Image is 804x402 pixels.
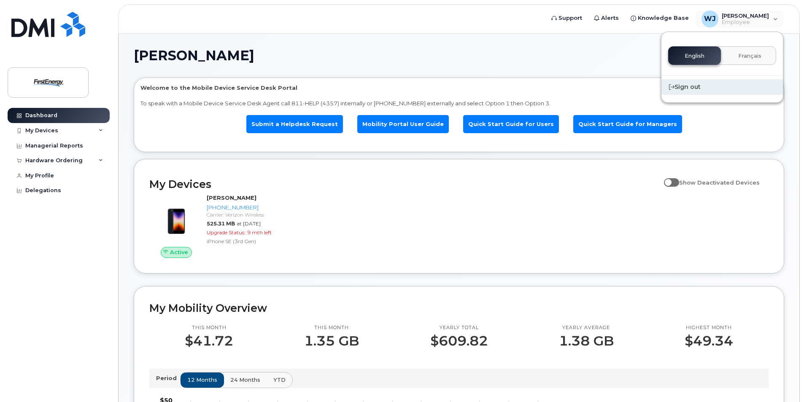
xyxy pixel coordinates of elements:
div: Sign out [661,79,783,95]
a: Submit a Helpdesk Request [246,115,343,133]
span: at [DATE] [237,220,261,227]
h2: My Devices [149,178,660,190]
span: YTD [273,376,286,384]
input: Show Deactivated Devices [664,174,671,181]
a: Quick Start Guide for Managers [573,115,682,133]
span: Français [738,53,761,59]
span: Active [170,248,188,256]
span: 525.31 MB [207,220,235,227]
p: This month [185,324,233,331]
p: Yearly average [559,324,614,331]
img: image20231002-3703462-1angbar.jpeg [156,198,197,239]
p: $41.72 [185,333,233,348]
a: Quick Start Guide for Users [463,115,559,133]
span: 24 months [230,376,260,384]
p: $49.34 [685,333,733,348]
div: [PHONE_NUMBER] [207,204,293,212]
h2: My Mobility Overview [149,302,769,314]
div: iPhone SE (3rd Gen) [207,238,293,245]
span: Show Deactivated Devices [679,179,760,186]
strong: [PERSON_NAME] [207,194,256,201]
p: $609.82 [430,333,488,348]
p: 1.35 GB [304,333,359,348]
p: To speak with a Mobile Device Service Desk Agent call 811-HELP (4357) internally or [PHONE_NUMBER... [140,99,777,107]
a: Mobility Portal User Guide [357,115,449,133]
p: Yearly total [430,324,488,331]
p: 1.38 GB [559,333,614,348]
a: Active[PERSON_NAME][PHONE_NUMBER]Carrier: Verizon Wireless525.31 MBat [DATE]Upgrade Status:9 mth ... [149,194,297,258]
p: Welcome to the Mobile Device Service Desk Portal [140,84,777,92]
span: 9 mth left [247,229,272,236]
iframe: Messenger Launcher [767,365,798,396]
span: [PERSON_NAME] [134,49,254,62]
div: Carrier: Verizon Wireless [207,211,293,218]
p: This month [304,324,359,331]
span: Upgrade Status: [207,229,246,236]
p: Highest month [685,324,733,331]
p: Period [156,374,180,382]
